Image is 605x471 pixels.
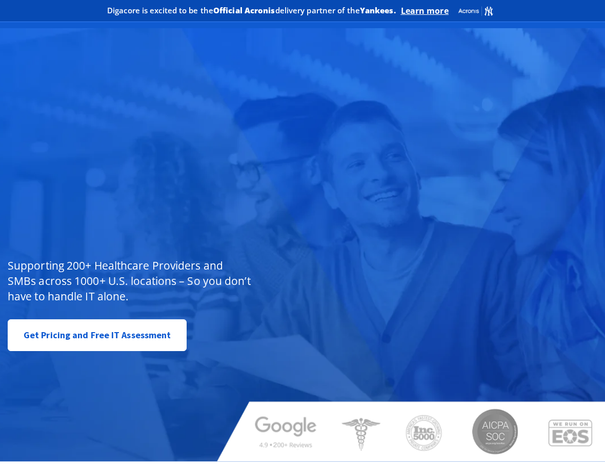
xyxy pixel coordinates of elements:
img: Acronis [458,6,493,16]
b: Official Acronis [213,5,275,15]
span: Get Pricing and Free IT Assessment [24,325,171,345]
h2: Digacore is excited to be the delivery partner of the [107,7,396,14]
p: Supporting 200+ Healthcare Providers and SMBs across 1000+ U.S. locations – So you don’t have to ... [8,258,254,304]
a: Learn more [401,6,449,16]
b: Yankees. [360,5,396,15]
a: Get Pricing and Free IT Assessment [8,319,187,351]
